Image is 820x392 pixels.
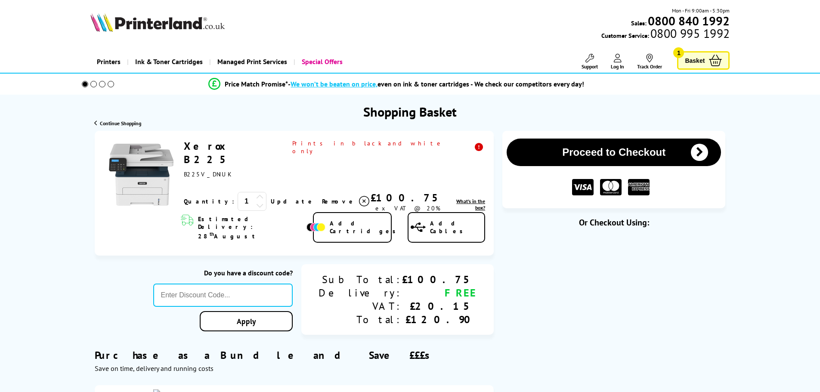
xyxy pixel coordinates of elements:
[319,273,402,286] div: Sub Total:
[363,103,457,120] h1: Shopping Basket
[225,80,288,88] span: Price Match Promise*
[672,6,730,15] span: Mon - Fri 9:00am - 5:30pm
[601,29,730,40] span: Customer Service:
[649,29,730,37] span: 0800 995 1992
[100,120,141,127] span: Continue Shopping
[611,54,624,70] a: Log In
[95,364,494,373] div: Save on time, delivery and running costs
[94,120,141,127] a: Continue Shopping
[611,63,624,70] span: Log In
[153,269,293,277] div: Do you have a discount code?
[90,13,225,32] img: Printerland Logo
[90,13,254,34] a: Printerland Logo
[637,54,662,70] a: Track Order
[200,311,293,331] a: Apply
[582,54,598,70] a: Support
[402,299,477,313] div: £20.15
[402,273,477,286] div: £100.75
[402,286,477,299] div: FREE
[647,17,730,25] a: 0800 840 1992
[631,19,647,27] span: Sales:
[502,217,725,228] div: Or Checkout Using:
[70,77,723,92] li: modal_Promise
[375,204,440,212] span: ex VAT @ 20%
[153,284,293,307] input: Enter Discount Code...
[322,198,356,205] span: Remove
[628,179,650,196] img: American Express
[184,198,234,205] span: Quantity:
[319,313,402,326] div: Total:
[371,191,445,204] div: £100.75
[271,198,315,205] a: Update
[600,179,622,196] img: MASTER CARD
[209,51,294,73] a: Managed Print Services
[292,139,485,155] span: Prints in black and white only
[288,80,584,88] div: - even on ink & toner cartridges - We check our competitors every day!
[677,51,730,70] a: Basket 1
[95,336,494,373] div: Purchase as a Bundle and Save £££s
[445,198,485,211] a: lnk_inthebox
[127,51,209,73] a: Ink & Toner Cartridges
[330,219,400,235] span: Add Cartridges
[582,63,598,70] span: Support
[430,219,484,235] span: Add Cables
[673,47,684,58] span: 1
[572,179,594,196] img: VISA
[210,231,214,237] sup: th
[507,139,721,166] button: Proceed to Checkout
[291,80,378,88] span: We won’t be beaten on price,
[198,215,304,240] span: Estimated Delivery: 28 August
[135,51,203,73] span: Ink & Toner Cartridges
[402,313,477,326] div: £120.90
[294,51,349,73] a: Special Offers
[90,51,127,73] a: Printers
[319,299,402,313] div: VAT:
[109,142,173,207] img: Xerox B225
[184,170,231,178] span: B225V_DNIUK
[685,55,705,66] span: Basket
[319,286,402,299] div: Delivery:
[456,198,485,211] span: What's in the box?
[322,195,371,208] a: Delete item from your basket
[306,223,325,231] img: Add Cartridges
[648,13,730,29] b: 0800 840 1992
[184,139,233,166] a: Xerox B225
